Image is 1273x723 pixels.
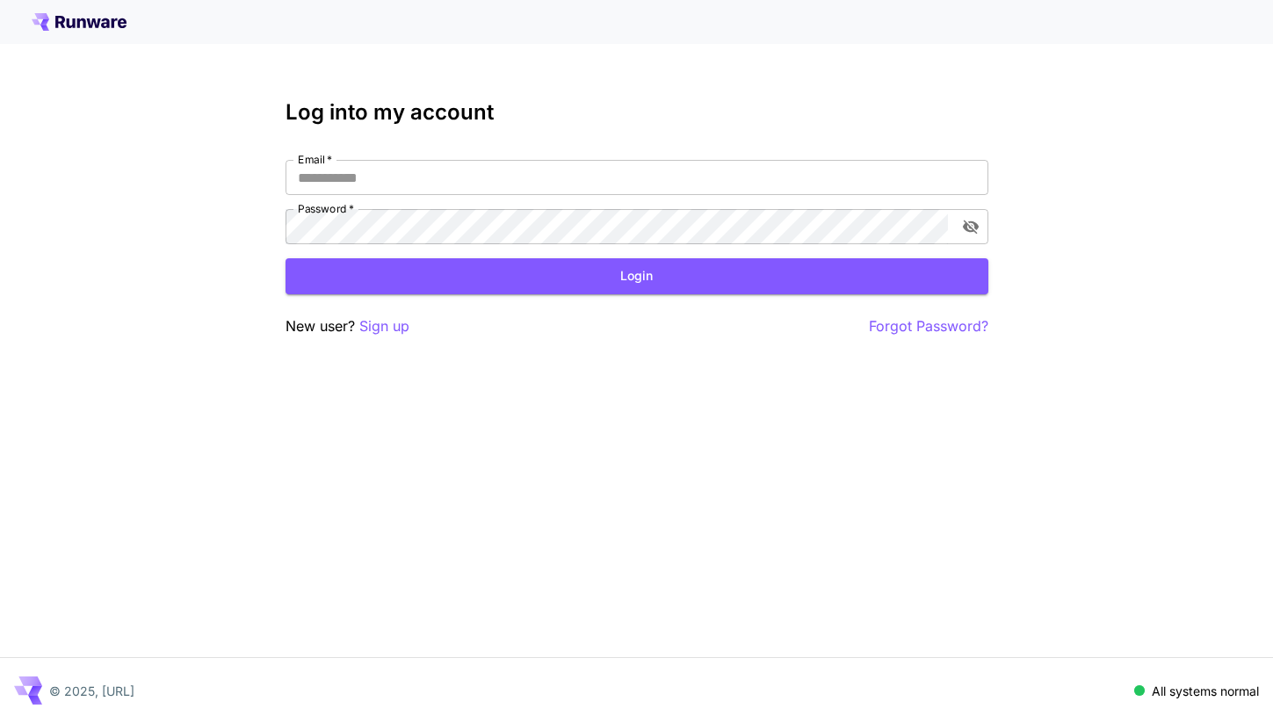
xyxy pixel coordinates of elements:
[298,152,332,167] label: Email
[359,315,409,337] button: Sign up
[286,100,988,125] h3: Log into my account
[49,682,134,700] p: © 2025, [URL]
[1152,682,1259,700] p: All systems normal
[298,201,354,216] label: Password
[286,315,409,337] p: New user?
[955,211,987,242] button: toggle password visibility
[286,258,988,294] button: Login
[869,315,988,337] button: Forgot Password?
